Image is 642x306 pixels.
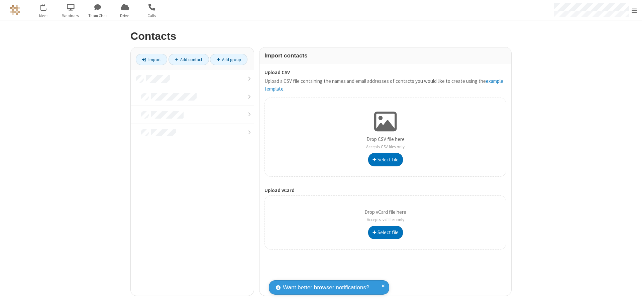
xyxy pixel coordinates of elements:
[264,78,506,93] p: Upload a CSV file containing the names and email addresses of contacts you would like to create u...
[368,226,403,239] button: Select file
[625,289,637,301] iframe: Chat
[366,136,405,151] p: Drop CSV file here
[169,54,209,65] a: Add contact
[139,13,165,19] span: Calls
[264,78,503,92] a: example template
[367,217,404,222] span: Accepts .vcf files only
[112,13,137,19] span: Drive
[283,283,369,292] span: Want better browser notifications?
[85,13,110,19] span: Team Chat
[264,52,506,59] h3: Import contacts
[210,54,247,65] a: Add group
[45,4,49,9] div: 3
[368,153,403,166] button: Select file
[31,13,56,19] span: Meet
[130,30,512,42] h2: Contacts
[264,69,506,76] label: Upload CSV
[366,144,405,150] span: Accepts CSV files only
[264,187,506,194] label: Upload vCard
[364,208,406,223] p: Drop vCard file here
[58,13,83,19] span: Webinars
[10,5,20,15] img: QA Selenium DO NOT DELETE OR CHANGE
[136,54,167,65] a: Import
